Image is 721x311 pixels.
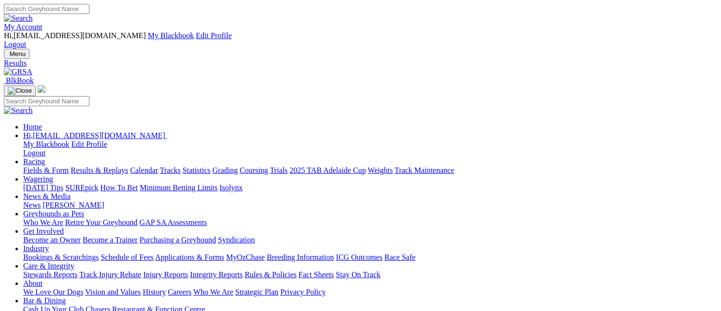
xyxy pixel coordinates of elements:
a: Stewards Reports [23,270,77,279]
div: About [23,288,717,297]
a: ICG Outcomes [336,253,382,261]
a: Results & Replays [71,166,128,174]
a: Vision and Values [85,288,141,296]
img: Search [4,14,33,23]
img: Close [8,87,32,95]
a: Track Maintenance [395,166,454,174]
a: [PERSON_NAME] [43,201,104,209]
a: Purchasing a Greyhound [140,236,216,244]
div: Greyhounds as Pets [23,218,717,227]
a: Syndication [218,236,255,244]
a: My Blackbook [23,140,70,148]
a: Race Safe [384,253,415,261]
a: Careers [168,288,191,296]
a: MyOzChase [226,253,265,261]
a: Schedule of Fees [101,253,153,261]
div: Industry [23,253,717,262]
a: Strategic Plan [235,288,278,296]
input: Search [4,96,89,106]
a: Applications & Forms [155,253,224,261]
a: SUREpick [65,184,98,192]
a: Fact Sheets [299,270,334,279]
button: Toggle navigation [4,85,36,96]
span: Hi, [EMAIL_ADDRESS][DOMAIN_NAME] [23,131,165,140]
a: Grading [213,166,238,174]
a: Hi,[EMAIL_ADDRESS][DOMAIN_NAME] [23,131,167,140]
a: News & Media [23,192,71,200]
a: Tracks [160,166,181,174]
a: Care & Integrity [23,262,74,270]
a: Bar & Dining [23,297,66,305]
a: Logout [4,40,26,48]
a: My Account [4,23,43,31]
a: Statistics [183,166,211,174]
a: Industry [23,244,49,253]
a: Racing [23,157,45,166]
div: Get Involved [23,236,717,244]
a: Results [4,59,717,68]
img: GRSA [4,68,32,76]
div: Care & Integrity [23,270,717,279]
a: Become a Trainer [83,236,138,244]
a: Breeding Information [267,253,334,261]
div: Hi,[EMAIL_ADDRESS][DOMAIN_NAME] [23,140,717,157]
div: My Account [4,31,717,49]
a: Integrity Reports [190,270,243,279]
a: Stay On Track [336,270,380,279]
a: Minimum Betting Limits [140,184,217,192]
a: Edit Profile [72,140,107,148]
span: Hi, [EMAIL_ADDRESS][DOMAIN_NAME] [4,31,146,40]
a: Track Injury Rebate [79,270,141,279]
a: Coursing [240,166,268,174]
a: Get Involved [23,227,64,235]
a: Weights [368,166,393,174]
img: logo-grsa-white.png [38,85,45,93]
a: Trials [270,166,288,174]
div: Wagering [23,184,717,192]
a: Wagering [23,175,53,183]
a: Become an Owner [23,236,81,244]
span: Menu [10,50,26,57]
a: Logout [23,149,45,157]
a: Who We Are [23,218,63,226]
a: Fields & Form [23,166,69,174]
a: Calendar [130,166,158,174]
a: Isolynx [219,184,243,192]
a: BlkBook [4,76,34,85]
a: Privacy Policy [280,288,326,296]
a: Greyhounds as Pets [23,210,84,218]
a: History [143,288,166,296]
a: Injury Reports [143,270,188,279]
a: We Love Our Dogs [23,288,83,296]
img: Search [4,106,33,115]
a: Bookings & Scratchings [23,253,99,261]
a: News [23,201,41,209]
a: My Blackbook [148,31,194,40]
a: GAP SA Assessments [140,218,207,226]
a: Edit Profile [196,31,231,40]
span: BlkBook [6,76,34,85]
button: Toggle navigation [4,49,29,59]
a: Who We Are [193,288,233,296]
a: [DATE] Tips [23,184,63,192]
div: News & Media [23,201,717,210]
a: Rules & Policies [245,270,297,279]
a: Retire Your Greyhound [65,218,138,226]
a: About [23,279,43,287]
a: Home [23,123,42,131]
a: How To Bet [101,184,138,192]
input: Search [4,4,89,14]
a: 2025 TAB Adelaide Cup [289,166,366,174]
div: Racing [23,166,717,175]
